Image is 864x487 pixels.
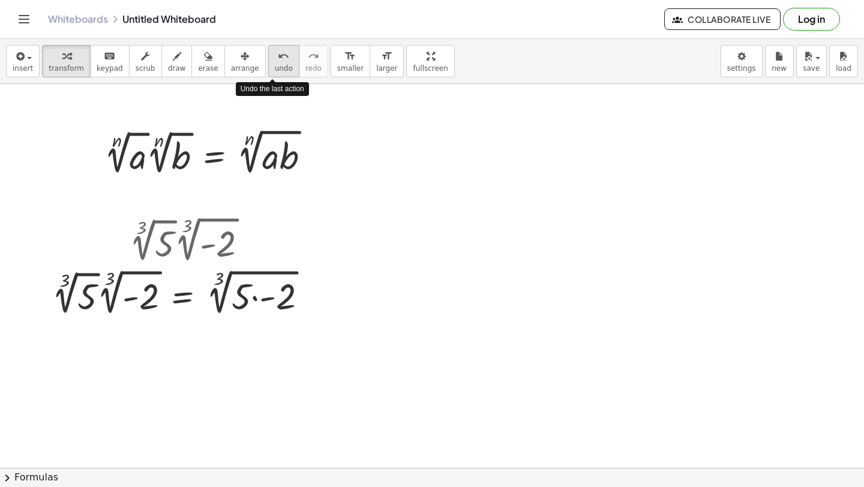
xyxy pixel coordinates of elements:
i: undo [278,49,289,64]
button: format_sizelarger [370,45,404,77]
span: erase [198,64,218,73]
button: keyboardkeypad [90,45,130,77]
button: arrange [224,45,266,77]
button: save [796,45,827,77]
span: settings [727,64,756,73]
button: transform [42,45,91,77]
button: erase [191,45,224,77]
button: format_sizesmaller [331,45,370,77]
i: format_size [344,49,356,64]
button: fullscreen [406,45,454,77]
button: Collaborate Live [664,8,781,30]
span: redo [305,64,322,73]
a: Whiteboards [48,13,108,25]
button: draw [161,45,193,77]
span: Collaborate Live [674,14,770,25]
button: Toggle navigation [14,10,34,29]
span: arrange [231,64,259,73]
button: redoredo [299,45,328,77]
button: undoundo [268,45,299,77]
span: new [772,64,787,73]
button: insert [6,45,40,77]
button: load [829,45,858,77]
span: save [803,64,820,73]
span: load [836,64,851,73]
i: keyboard [104,49,115,64]
span: scrub [136,64,155,73]
span: draw [168,64,186,73]
span: undo [275,64,293,73]
i: format_size [381,49,392,64]
div: Undo the last action [236,82,309,96]
button: Log in [783,8,840,31]
i: redo [308,49,319,64]
button: new [765,45,794,77]
span: insert [13,64,33,73]
span: keypad [97,64,123,73]
span: larger [376,64,397,73]
span: fullscreen [413,64,448,73]
button: scrub [129,45,162,77]
span: transform [49,64,84,73]
button: settings [721,45,763,77]
span: smaller [337,64,364,73]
